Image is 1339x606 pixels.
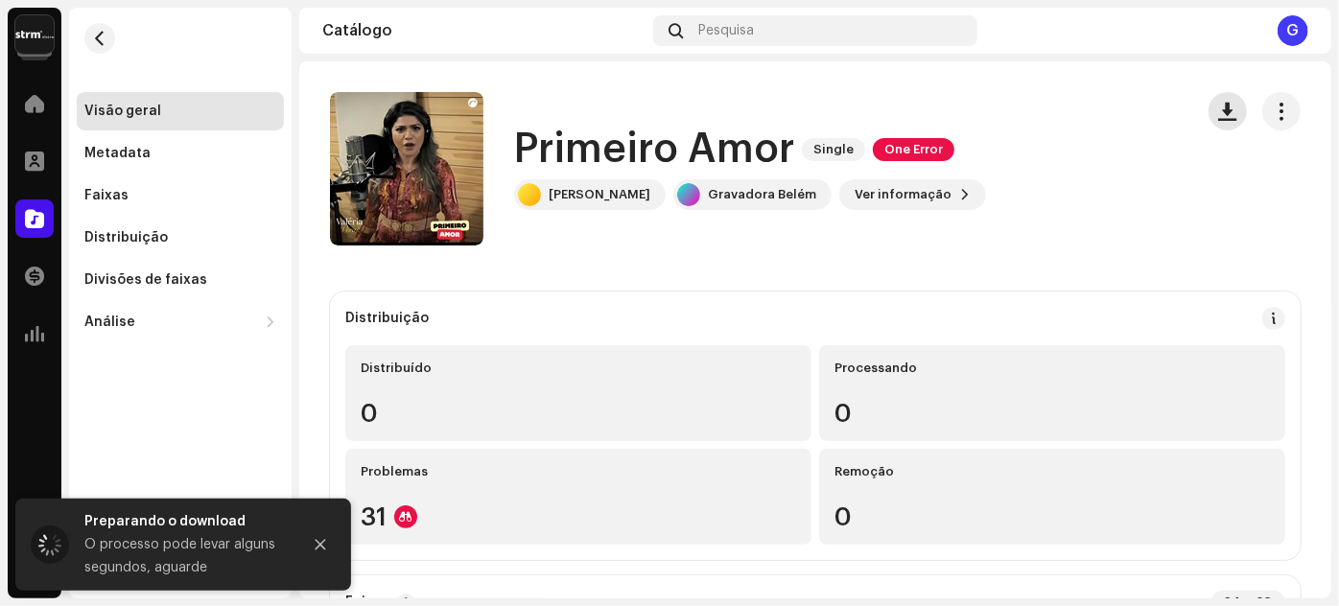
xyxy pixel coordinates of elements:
[834,361,1270,376] div: Processando
[77,134,284,173] re-m-nav-item: Metadata
[322,23,646,38] div: Catálogo
[84,272,207,288] div: Divisões de faixas
[77,219,284,257] re-m-nav-item: Distribuição
[873,138,954,161] span: One Error
[77,92,284,130] re-m-nav-item: Visão geral
[345,311,429,326] div: Distribuição
[84,230,168,245] div: Distribuição
[84,315,135,330] div: Análise
[708,187,816,202] div: Gravadora Belém
[77,176,284,215] re-m-nav-item: Faixas
[301,525,340,564] button: Close
[549,187,650,202] div: [PERSON_NAME]
[361,361,796,376] div: Distribuído
[802,138,865,161] span: Single
[84,188,129,203] div: Faixas
[698,23,754,38] span: Pesquisa
[834,464,1270,479] div: Remoção
[839,179,986,210] button: Ver informação
[84,146,151,161] div: Metadata
[77,303,284,341] re-m-nav-dropdown: Análise
[84,104,161,119] div: Visão geral
[84,533,286,579] div: O processo pode levar alguns segundos, aguarde
[514,128,794,172] h1: Primeiro Amor
[1278,15,1308,46] div: G
[855,175,951,214] span: Ver informação
[77,261,284,299] re-m-nav-item: Divisões de faixas
[361,464,796,479] div: Problemas
[84,510,286,533] div: Preparando o download
[15,15,54,54] img: 408b884b-546b-4518-8448-1008f9c76b02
